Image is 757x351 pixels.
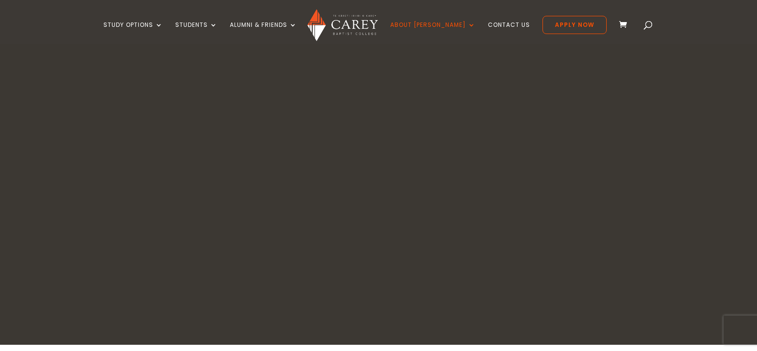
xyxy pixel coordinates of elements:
a: Study Options [103,22,163,44]
img: Carey Baptist College [307,9,378,41]
a: Students [175,22,217,44]
a: Alumni & Friends [230,22,297,44]
a: Apply Now [542,16,607,34]
a: About [PERSON_NAME] [390,22,475,44]
a: Contact Us [488,22,530,44]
